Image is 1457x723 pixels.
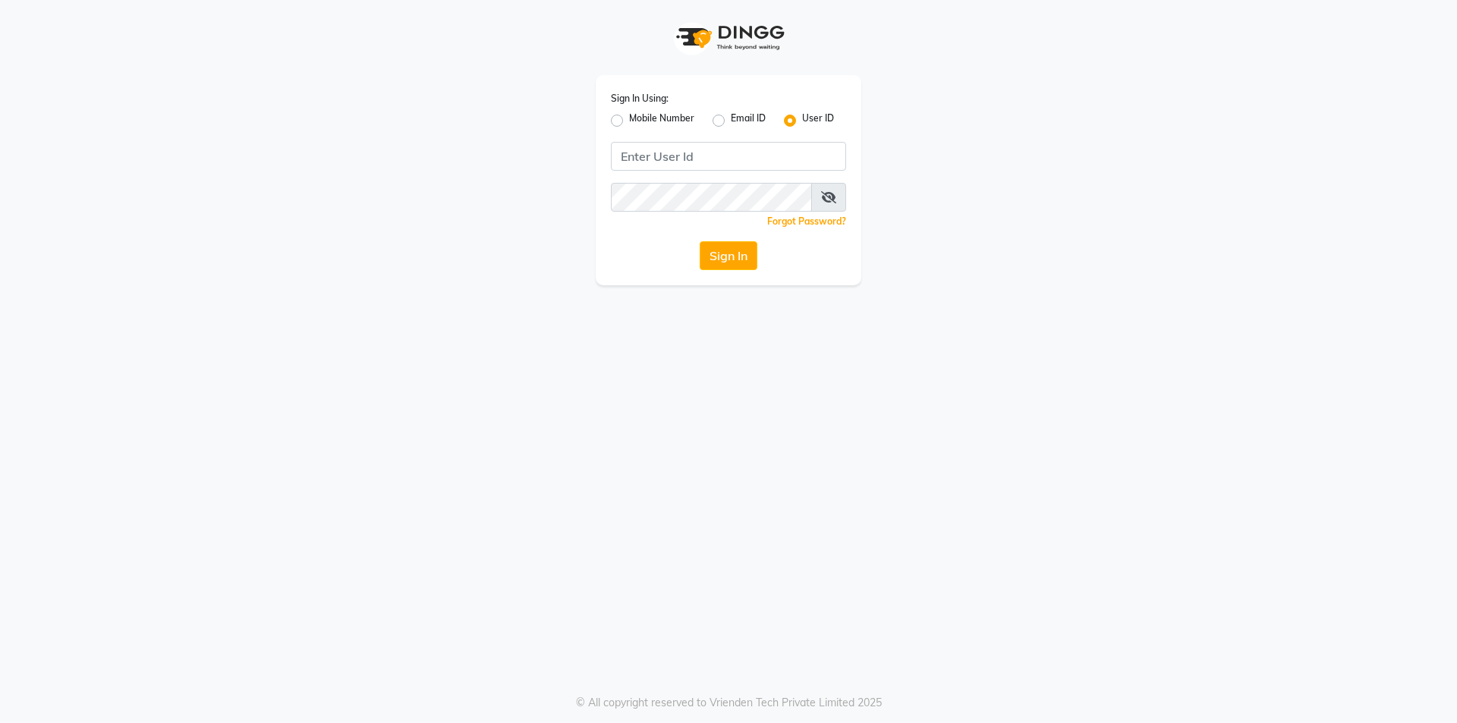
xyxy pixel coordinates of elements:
label: Sign In Using: [611,92,669,105]
input: Username [611,183,812,212]
input: Username [611,142,846,171]
img: logo1.svg [668,15,789,60]
label: User ID [802,112,834,130]
label: Email ID [731,112,766,130]
button: Sign In [700,241,757,270]
a: Forgot Password? [767,215,846,227]
label: Mobile Number [629,112,694,130]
